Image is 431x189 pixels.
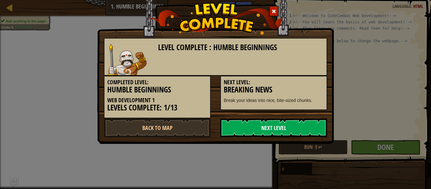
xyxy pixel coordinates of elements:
[158,43,324,52] h3: Level Complete : Humble Beginnings
[104,118,211,137] a: Back to Map
[220,118,327,137] a: Next Level
[148,3,283,35] img: level_complete.png
[224,79,324,86] h5: Next Level:
[107,103,207,112] h3: Levels Complete: 1/13
[107,97,207,103] h5: Web Development 1
[107,86,207,94] h3: Humble Beginnings
[224,97,324,103] p: Break your ideas into nice, bite-sized chunks.
[224,86,324,94] h3: Breaking News
[108,44,147,75] img: goliath.png
[107,79,207,86] h5: Completed Level:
